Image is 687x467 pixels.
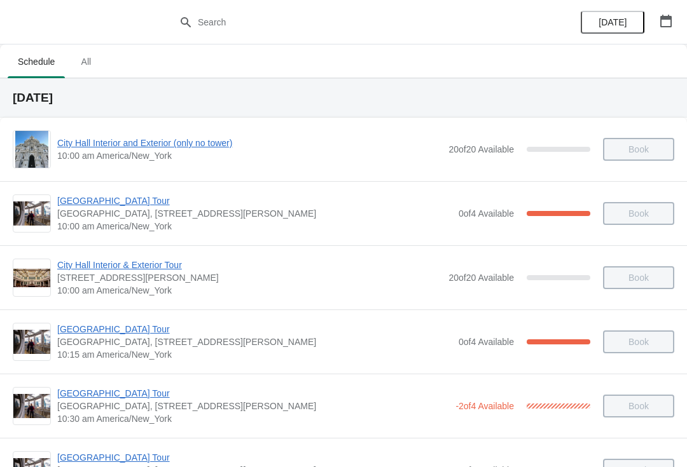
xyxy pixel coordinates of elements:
span: 20 of 20 Available [448,273,514,283]
span: 10:15 am America/New_York [57,348,452,361]
span: All [70,50,102,73]
img: City Hall Tower Tour | City Hall Visitor Center, 1400 John F Kennedy Boulevard Suite 121, Philade... [13,394,50,419]
img: City Hall Tower Tour | City Hall Visitor Center, 1400 John F Kennedy Boulevard Suite 121, Philade... [13,201,50,226]
span: [GEOGRAPHIC_DATA] Tour [57,387,449,400]
span: [GEOGRAPHIC_DATA] Tour [57,194,452,207]
h2: [DATE] [13,91,674,104]
span: City Hall Interior and Exterior (only no tower) [57,137,442,149]
span: 10:00 am America/New_York [57,149,442,162]
span: [GEOGRAPHIC_DATA] Tour [57,323,452,335]
span: [GEOGRAPHIC_DATA] Tour [57,451,452,464]
img: City Hall Tower Tour | City Hall Visitor Center, 1400 John F Kennedy Boulevard Suite 121, Philade... [13,330,50,355]
span: 10:00 am America/New_York [57,220,452,233]
span: [GEOGRAPHIC_DATA], [STREET_ADDRESS][PERSON_NAME] [57,335,452,348]
span: [GEOGRAPHIC_DATA], [STREET_ADDRESS][PERSON_NAME] [57,400,449,412]
span: 20 of 20 Available [448,144,514,154]
span: 0 of 4 Available [459,208,514,219]
span: [DATE] [599,17,627,27]
button: [DATE] [581,11,644,34]
span: City Hall Interior & Exterior Tour [57,259,442,271]
span: 0 of 4 Available [459,337,514,347]
img: City Hall Interior and Exterior (only no tower) | | 10:00 am America/New_York [15,131,49,168]
input: Search [197,11,515,34]
span: [GEOGRAPHIC_DATA], [STREET_ADDRESS][PERSON_NAME] [57,207,452,220]
img: City Hall Interior & Exterior Tour | 1400 John F Kennedy Boulevard, Suite 121, Philadelphia, PA, ... [13,269,50,287]
span: [STREET_ADDRESS][PERSON_NAME] [57,271,442,284]
span: 10:30 am America/New_York [57,412,449,425]
span: -2 of 4 Available [455,401,514,411]
span: Schedule [8,50,65,73]
span: 10:00 am America/New_York [57,284,442,297]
